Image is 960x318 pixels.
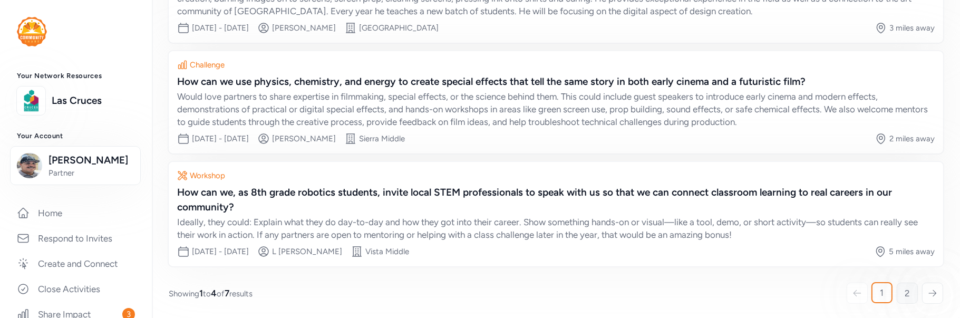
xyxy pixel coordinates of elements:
[52,93,135,108] a: Las Cruces
[359,23,439,33] div: [GEOGRAPHIC_DATA]
[199,288,203,298] span: 1
[8,201,143,225] a: Home
[225,288,229,298] span: 7
[177,216,935,241] div: Ideally, they could: Explain what they do day-to-day and how they got into their career. Show som...
[272,23,336,33] div: [PERSON_NAME]
[897,283,918,304] a: 2
[17,72,135,80] h3: Your Network Resources
[20,89,43,112] img: logo
[365,246,409,257] div: Vista Middle
[880,286,884,299] span: 1
[177,74,935,89] div: How can we use physics, chemistry, and energy to create special effects that tell the same story ...
[889,23,935,33] div: 3 miles away
[49,168,134,178] span: Partner
[8,277,143,301] a: Close Activities
[190,170,225,181] div: Workshop
[272,133,336,144] div: [PERSON_NAME]
[192,133,249,144] div: [DATE] - [DATE]
[889,246,935,257] div: 5 miles away
[211,288,217,298] span: 4
[177,90,935,128] div: Would love partners to share expertise in filmmaking, special effects, or the science behind them...
[272,246,342,257] div: L [PERSON_NAME]
[889,133,935,144] div: 2 miles away
[192,23,249,33] div: [DATE] - [DATE]
[177,185,935,215] div: How can we, as 8th grade robotics students, invite local STEM professionals to speak with us so t...
[905,287,910,300] span: 2
[8,252,143,275] a: Create and Connect
[17,132,135,140] h3: Your Account
[10,146,141,185] button: [PERSON_NAME]Partner
[190,60,225,70] div: Challenge
[359,133,405,144] div: Sierra Middle
[8,227,143,250] a: Respond to Invites
[169,287,253,300] span: Showing to of results
[17,17,47,46] img: logo
[49,153,134,168] span: [PERSON_NAME]
[192,246,249,257] div: [DATE] - [DATE]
